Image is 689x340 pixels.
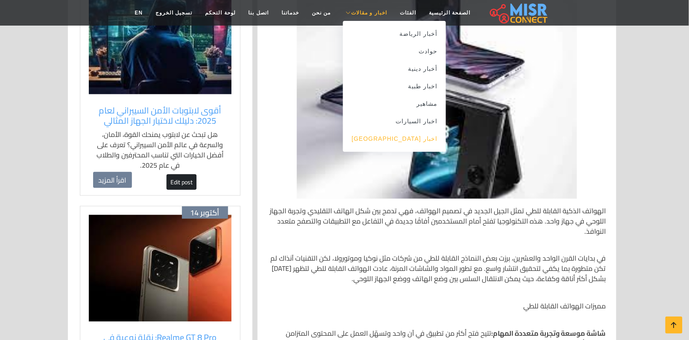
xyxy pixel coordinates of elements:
p: في بدايات القرن الواحد والعشرين، برزت بعض النماذج القابلة للطي من شركات مثل نوكيا وموتورولا، لكن ... [268,253,606,284]
a: EN [128,5,149,21]
a: اتصل بنا [242,5,275,21]
strong: شاشة موسعة وتجربة متعددة المهام: [492,327,606,340]
a: من نحن [305,5,337,21]
span: اخبار و مقالات [351,9,387,17]
img: main.misr_connect [490,2,547,23]
a: مشاهير [343,95,446,113]
a: خدماتنا [275,5,305,21]
a: اخبار السيارات [343,113,446,130]
a: لوحة التحكم [199,5,242,21]
a: Edit post [167,174,196,190]
a: حوادث [343,43,446,60]
a: الصفحة الرئيسية [422,5,477,21]
a: اقرأ المزيد [93,172,132,188]
a: أخبار دينية [343,60,446,78]
p: الهواتف الذكية القابلة للطي تمثل الجيل الجديد في تصميم الهواتف، فهي تدمج بين شكل الهاتف التقليدي ... [268,206,606,236]
a: اخبار و مقالات [337,5,393,21]
p: مميزات الهواتف القابلة للطي [268,301,606,311]
a: اخبار [GEOGRAPHIC_DATA] [343,130,446,148]
a: تسجيل الخروج [149,5,199,21]
a: أقوى لابتوبات الأمن السيبراني لعام 2025: دليلك لاختيار الجهاز المثالي [93,105,227,126]
span: أكتوبر 14 [191,208,220,218]
a: اخبار طبية [343,78,446,95]
a: الفئات [393,5,422,21]
img: هاتف Realme GT 8 Pro بتصميم مبتكر وكاميرا بيريسكوب بدقة 200 ميجابكسل [89,215,232,322]
a: أخبار الرياضة [343,25,446,43]
p: هل تبحث عن لابتوب يمنحك القوة، الأمان، والسرعة في عالم الأمن السيبراني؟ تعرف على أفضل الخيارات ال... [93,129,227,170]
